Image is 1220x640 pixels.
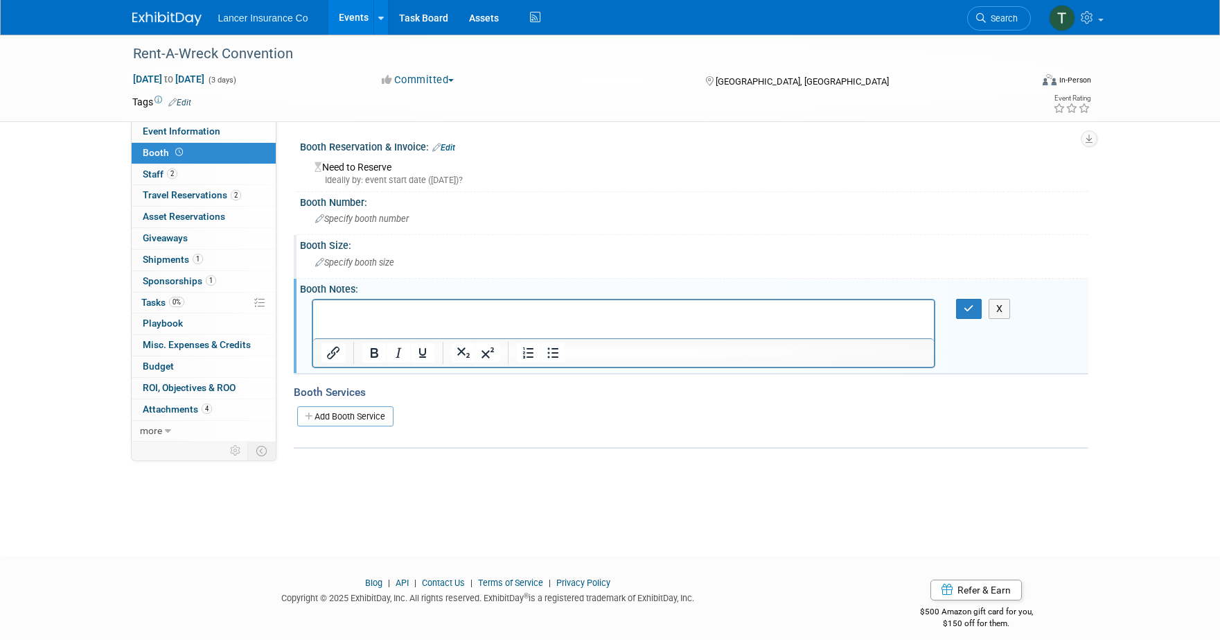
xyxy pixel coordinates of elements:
[143,254,203,265] span: Shipments
[173,147,186,157] span: Booth not reserved yet
[132,250,276,270] a: Shipments1
[143,147,186,158] span: Booth
[949,72,1092,93] div: Event Format
[432,143,455,153] a: Edit
[143,318,183,329] span: Playbook
[1043,74,1057,85] img: Format-Inperson.png
[247,442,276,460] td: Toggle Event Tabs
[143,404,212,415] span: Attachments
[167,168,177,179] span: 2
[206,275,216,286] span: 1
[143,211,225,222] span: Asset Reservations
[231,190,241,200] span: 2
[132,399,276,420] a: Attachments4
[377,73,459,87] button: Committed
[132,228,276,249] a: Giveaways
[132,12,202,26] img: ExhibitDay
[315,214,409,224] span: Specify booth number
[132,164,276,185] a: Staff2
[930,580,1022,600] a: Refer & Earn
[310,157,1078,187] div: Need to Reserve
[143,382,236,393] span: ROI, Objectives & ROO
[300,137,1088,155] div: Booth Reservation & Invoice:
[716,76,889,87] span: [GEOGRAPHIC_DATA], [GEOGRAPHIC_DATA]
[143,189,241,200] span: Travel Reservations
[169,297,184,307] span: 0%
[315,174,1078,187] div: Ideally by: event start date ([DATE])?
[132,293,276,313] a: Tasks0%
[132,73,205,85] span: [DATE] [DATE]
[162,73,175,85] span: to
[452,343,475,363] button: Subscript
[132,207,276,227] a: Asset Reservations
[865,618,1088,630] div: $150 off for them.
[140,425,162,436] span: more
[300,235,1088,252] div: Booth Size:
[1059,75,1091,85] div: In-Person
[294,385,1088,400] div: Booth Services
[132,589,845,605] div: Copyright © 2025 ExhibitDay, Inc. All rights reserved. ExhibitDay is a registered trademark of Ex...
[132,313,276,334] a: Playbook
[132,271,276,292] a: Sponsorships1
[132,95,191,109] td: Tags
[387,343,410,363] button: Italic
[141,297,184,308] span: Tasks
[396,578,409,588] a: API
[422,578,465,588] a: Contact Us
[478,578,543,588] a: Terms of Service
[967,6,1031,31] a: Search
[193,254,203,264] span: 1
[467,578,476,588] span: |
[411,578,420,588] span: |
[411,343,434,363] button: Underline
[132,335,276,356] a: Misc. Expenses & Credits
[313,300,935,338] iframe: Rich Text Area
[132,356,276,377] a: Budget
[362,343,386,363] button: Bold
[132,378,276,399] a: ROI, Objectives & ROO
[321,343,345,363] button: Insert/edit link
[202,404,212,414] span: 4
[143,168,177,180] span: Staff
[143,339,251,350] span: Misc. Expenses & Credits
[207,76,236,85] span: (3 days)
[143,126,220,137] span: Event Information
[524,592,529,600] sup: ®
[556,578,610,588] a: Privacy Policy
[1053,95,1090,102] div: Event Rating
[865,597,1088,629] div: $500 Amazon gift card for you,
[143,275,216,286] span: Sponsorships
[132,185,276,206] a: Travel Reservations2
[297,406,394,426] a: Add Booth Service
[218,12,308,24] span: Lancer Insurance Co
[517,343,540,363] button: Numbered list
[132,121,276,142] a: Event Information
[1049,5,1075,31] img: Terrence Forrest
[476,343,500,363] button: Superscript
[541,343,565,363] button: Bullet list
[300,192,1088,209] div: Booth Number:
[986,13,1018,24] span: Search
[545,578,554,588] span: |
[315,257,394,268] span: Specify booth size
[224,442,248,460] td: Personalize Event Tab Strip
[128,42,1010,67] div: Rent-A-Wreck Convention
[143,361,174,372] span: Budget
[384,578,394,588] span: |
[168,98,191,107] a: Edit
[143,232,188,243] span: Giveaways
[989,299,1011,319] button: X
[300,279,1088,296] div: Booth Notes:
[132,143,276,164] a: Booth
[132,421,276,442] a: more
[365,578,382,588] a: Blog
